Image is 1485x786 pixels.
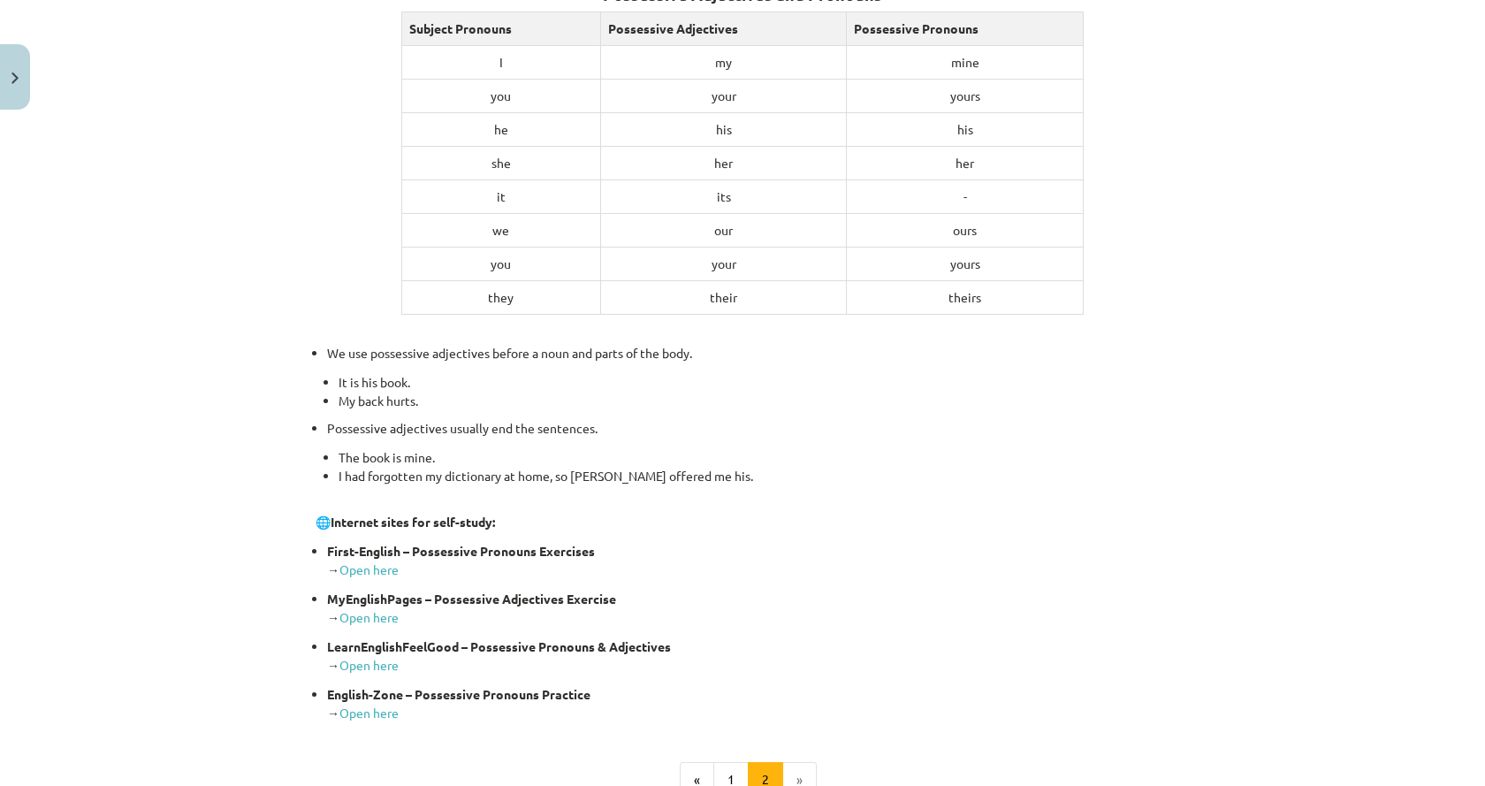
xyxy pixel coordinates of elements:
[401,79,601,112] td: you
[327,685,1169,722] p: →
[339,373,1169,392] li: It is his book.
[401,247,601,280] td: you
[327,638,671,654] strong: LearnEnglishFeelGood – Possessive Pronouns & Adjectives
[847,11,1084,45] td: Possessive Pronouns
[401,45,601,79] td: I
[339,705,399,721] a: Open here
[601,79,847,112] td: your
[339,448,1169,467] li: The book is mine.
[327,686,590,702] strong: English-Zone – Possessive Pronouns Practice
[401,213,601,247] td: we
[847,280,1084,314] td: theirs
[847,179,1084,213] td: -
[847,112,1084,146] td: his
[339,657,399,673] a: Open here
[327,344,1169,362] p: We use possessive adjectives before a noun and parts of the body.
[601,213,847,247] td: our
[327,591,616,607] strong: MyEnglishPages – Possessive Adjectives Exercise
[601,45,847,79] td: my
[847,146,1084,179] td: her
[339,392,1169,410] li: My back hurts.
[847,247,1084,280] td: yours
[601,247,847,280] td: your
[327,542,1169,579] p: →
[316,494,1169,531] p: 🌐
[339,561,399,577] a: Open here
[339,467,1169,485] li: I had forgotten my dictionary at home, so [PERSON_NAME] offered me his.
[401,146,601,179] td: she
[601,146,847,179] td: her
[401,179,601,213] td: it
[601,280,847,314] td: their
[847,45,1084,79] td: mine
[339,609,399,625] a: Open here
[601,11,847,45] td: Possessive Adjectives
[327,590,1169,627] p: →
[327,637,1169,675] p: →
[401,280,601,314] td: they
[401,11,601,45] td: Subject Pronouns
[327,419,1169,438] p: Possessive adjectives usually end the sentences.
[847,79,1084,112] td: yours
[331,514,495,530] strong: Internet sites for self-study:
[11,72,19,84] img: icon-close-lesson-0947bae3869378f0d4975bcd49f059093ad1ed9edebbc8119c70593378902aed.svg
[601,179,847,213] td: its
[401,112,601,146] td: he
[327,543,595,559] strong: First-English – Possessive Pronouns Exercises
[847,213,1084,247] td: ours
[601,112,847,146] td: his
